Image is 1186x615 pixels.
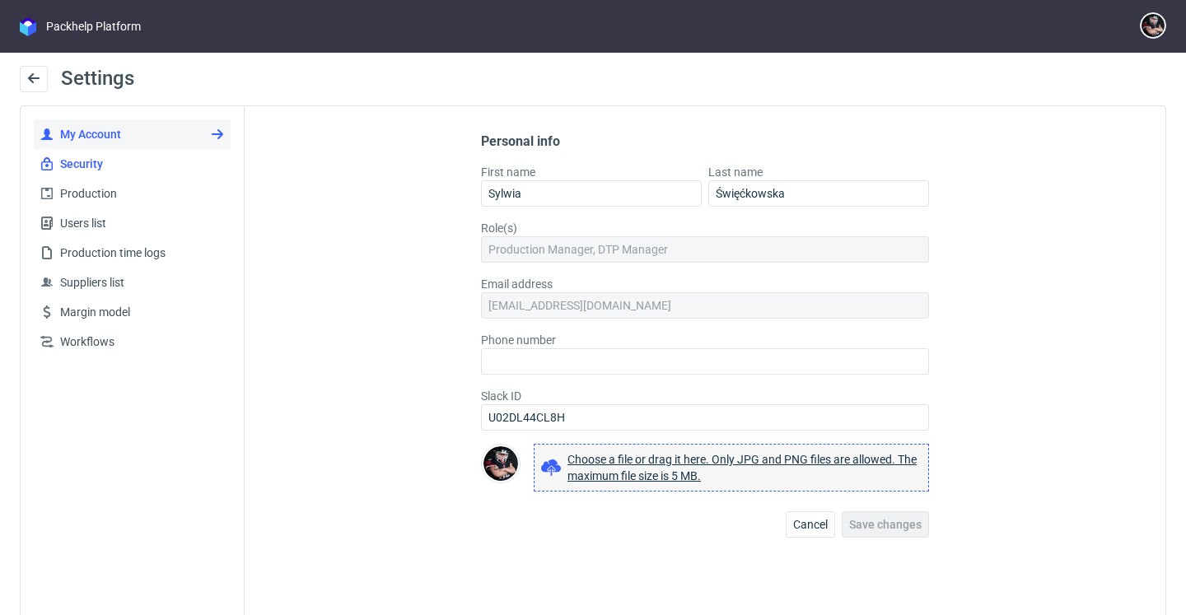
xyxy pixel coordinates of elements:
span: Settings [61,67,134,90]
span: Security [54,156,224,172]
label: Slack ID [481,388,929,404]
input: Type here... [708,180,929,207]
a: Workflows [34,327,231,356]
a: My Account [34,119,231,149]
a: Suppliers list [34,268,231,297]
span: Production time logs [54,245,224,261]
span: Users list [54,215,224,231]
a: Packhelp Platform [20,17,141,36]
label: Last name [708,164,929,180]
div: Personal info [481,133,929,151]
span: Cancel [793,519,828,530]
span: Workflows [54,333,224,350]
span: My Account [54,126,224,142]
input: Type here... [481,180,702,207]
label: Role(s) [481,220,929,236]
label: Email address [481,276,929,292]
button: Cancel [786,511,835,538]
span: Suppliers list [54,274,224,291]
img: Sylwia Święćkowska [483,446,518,481]
span: Margin model [54,304,224,320]
div: Packhelp Platform [46,18,141,35]
label: First name [481,164,702,180]
span: Choose a file or drag it here. Only JPG and PNG files are allowed. The maximum file size is 5 MB. [567,451,922,484]
span: Production [54,185,224,202]
a: Production time logs [34,238,231,268]
img: Sylwia Święćkowska [1142,14,1165,37]
a: Margin model [34,297,231,327]
label: Phone number [481,332,929,348]
a: Production [34,179,231,208]
a: Users list [34,208,231,238]
a: Security [34,149,231,179]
